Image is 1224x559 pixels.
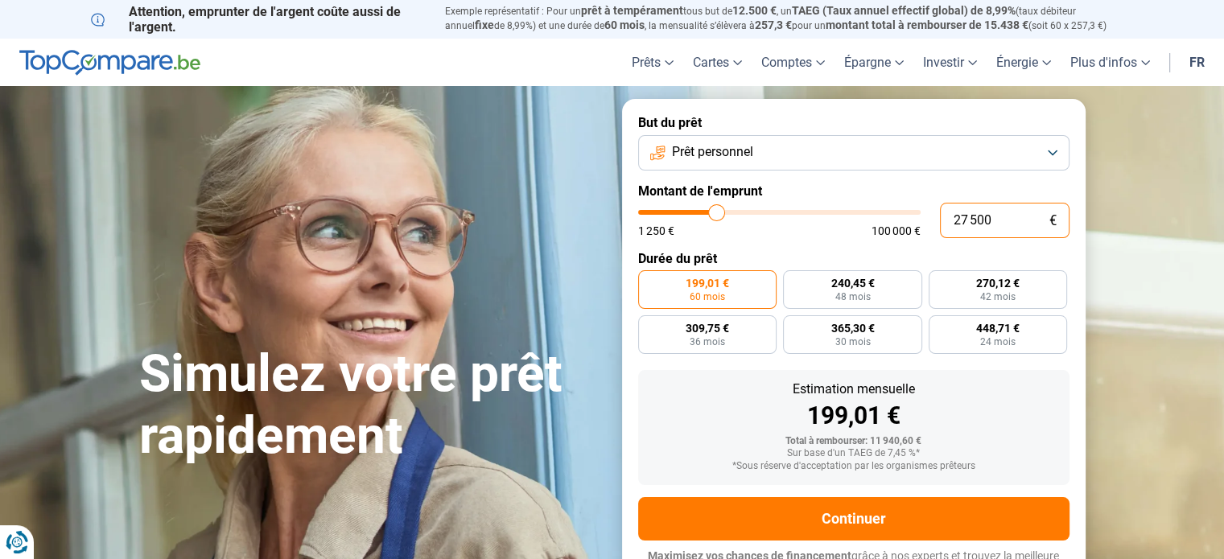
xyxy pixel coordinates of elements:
[980,292,1016,302] span: 42 mois
[792,4,1016,17] span: TAEG (Taux annuel effectif global) de 8,99%
[732,4,777,17] span: 12.500 €
[683,39,752,86] a: Cartes
[622,39,683,86] a: Prêts
[651,436,1057,447] div: Total à rembourser: 11 940,60 €
[830,323,874,334] span: 365,30 €
[445,4,1134,33] p: Exemple représentatif : Pour un tous but de , un (taux débiteur annuel de 8,99%) et une durée de ...
[19,50,200,76] img: TopCompare
[835,39,913,86] a: Épargne
[980,337,1016,347] span: 24 mois
[638,497,1069,541] button: Continuer
[475,18,494,31] span: fixe
[638,183,1069,199] label: Montant de l'emprunt
[755,18,792,31] span: 257,3 €
[826,18,1028,31] span: montant total à rembourser de 15.438 €
[690,292,725,302] span: 60 mois
[91,4,426,35] p: Attention, emprunter de l'argent coûte aussi de l'argent.
[686,323,729,334] span: 309,75 €
[638,251,1069,266] label: Durée du prêt
[604,18,645,31] span: 60 mois
[651,448,1057,459] div: Sur base d'un TAEG de 7,45 %*
[835,292,870,302] span: 48 mois
[638,115,1069,130] label: But du prêt
[638,225,674,236] span: 1 250 €
[913,39,987,86] a: Investir
[1180,39,1214,86] a: fr
[686,277,729,289] span: 199,01 €
[651,383,1057,396] div: Estimation mensuelle
[976,277,1020,289] span: 270,12 €
[651,461,1057,472] div: *Sous réserve d'acceptation par les organismes prêteurs
[835,337,870,347] span: 30 mois
[976,323,1020,334] span: 448,71 €
[872,225,921,236] span: 100 000 €
[1061,39,1160,86] a: Plus d'infos
[672,143,753,161] span: Prêt personnel
[581,4,683,17] span: prêt à tempérament
[1049,214,1057,228] span: €
[690,337,725,347] span: 36 mois
[139,343,603,467] h1: Simulez votre prêt rapidement
[987,39,1061,86] a: Énergie
[651,404,1057,428] div: 199,01 €
[638,135,1069,171] button: Prêt personnel
[752,39,835,86] a: Comptes
[830,277,874,289] span: 240,45 €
